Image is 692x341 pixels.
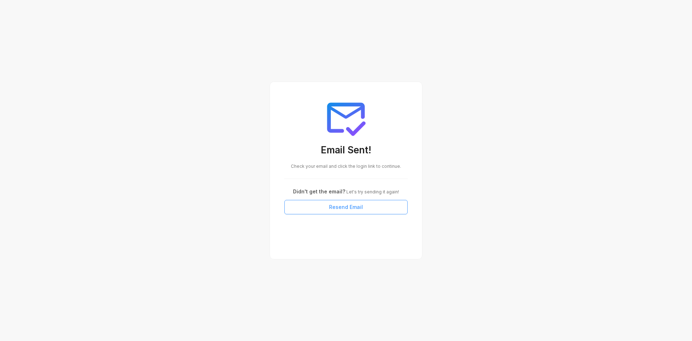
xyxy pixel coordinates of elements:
h3: Email Sent! [284,144,408,157]
span: Let's try sending it again! [345,189,399,194]
span: Didn't get the email? [293,188,345,194]
span: Check your email and click the login link to continue. [291,163,401,169]
span: Resend Email [329,203,363,211]
button: Resend Email [284,200,408,214]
